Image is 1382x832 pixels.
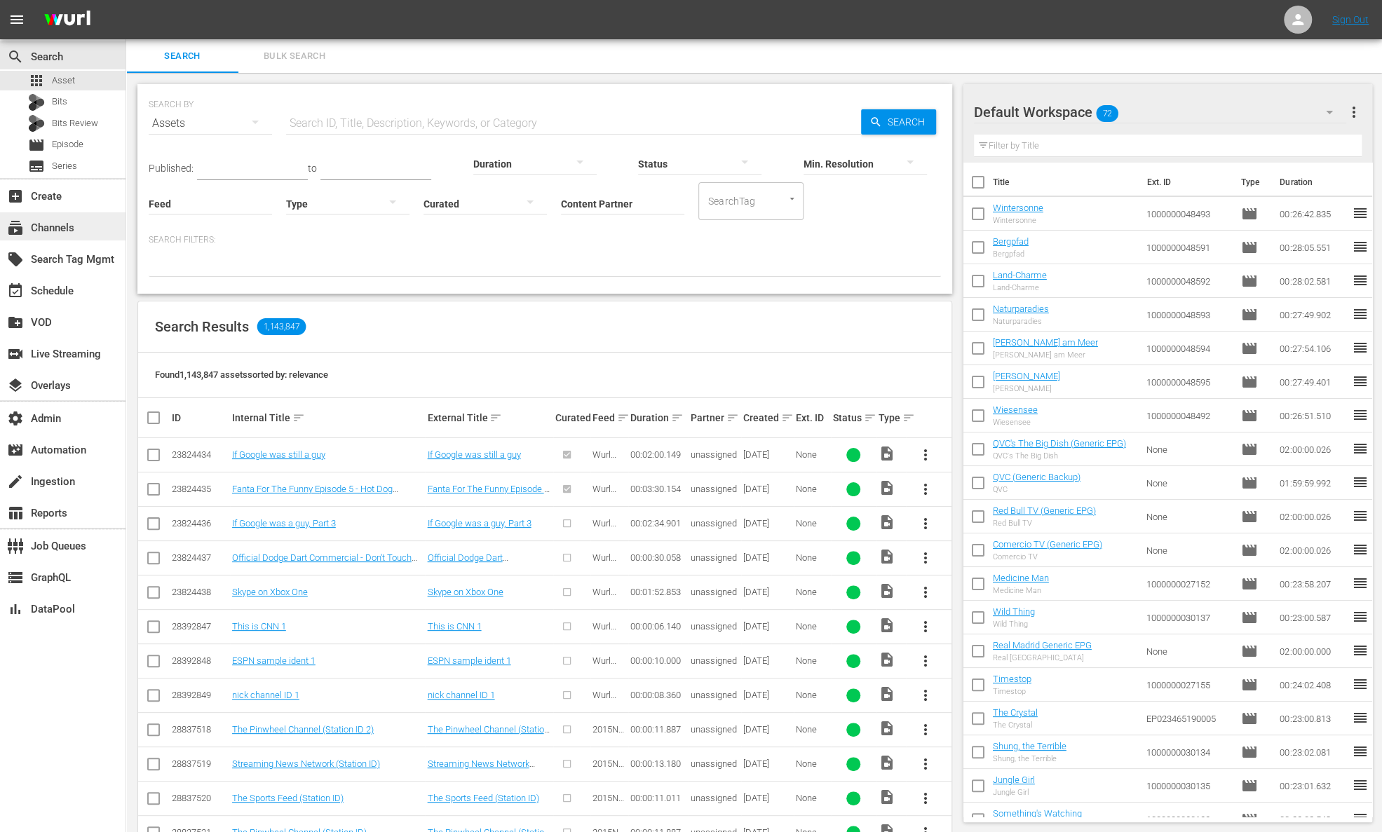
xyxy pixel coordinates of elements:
[232,621,286,632] a: This is CNN 1
[691,484,737,494] span: unassigned
[630,409,686,426] div: Duration
[1274,466,1351,500] td: 01:59:59.992
[879,548,895,565] span: Video
[993,384,1060,393] div: [PERSON_NAME]
[1274,601,1351,634] td: 00:23:00.587
[916,515,933,532] span: more_vert
[1241,508,1258,525] span: Episode
[691,449,737,460] span: unassigned
[7,410,24,427] span: Admin
[149,163,194,174] span: Published:
[743,621,792,632] div: [DATE]
[993,586,1049,595] div: Medicine Man
[7,282,24,299] span: Schedule
[916,481,933,498] span: more_vert
[916,653,933,669] span: more_vert
[592,655,625,687] span: Wurl Channel IDs
[908,713,942,746] button: more_vert
[630,621,686,632] div: 00:00:06.140
[7,377,24,394] span: Overlays
[1141,264,1236,298] td: 1000000048592
[1345,104,1362,121] span: more_vert
[993,707,1038,718] a: The Crystal
[879,409,905,426] div: Type
[916,446,933,463] span: more_vert
[232,518,336,528] a: If Google was a guy, Part 3
[592,758,624,790] span: 2015N Sation IDs
[908,507,942,540] button: more_vert
[916,618,933,635] span: more_vert
[1141,634,1236,668] td: None
[427,484,549,505] a: Fanta For The Funny Episode 5 - Hot Dog Microphone
[1351,339,1368,356] span: reorder
[726,411,739,424] span: sort
[1241,609,1258,626] span: Episode
[993,741,1066,751] a: Shung, the Terrible
[172,655,228,666] div: 28392848
[743,484,792,494] div: [DATE]
[232,690,299,700] a: nick channel ID 1
[993,620,1035,629] div: Wild Thing
[630,758,686,769] div: 00:00:13.180
[1274,332,1351,365] td: 00:27:54.106
[796,587,829,597] div: None
[1274,735,1351,769] td: 00:23:02.081
[916,790,933,807] span: more_vert
[257,318,306,335] span: 1,143,847
[1351,608,1368,625] span: reorder
[993,283,1047,292] div: Land-Charme
[879,617,895,634] span: Video
[1274,702,1351,735] td: 00:23:00.813
[1141,197,1236,231] td: 1000000048493
[592,484,616,515] span: Wurl HLS Test
[7,442,24,458] span: Automation
[796,793,829,803] div: None
[1141,332,1236,365] td: 1000000048594
[1241,542,1258,559] span: Episode
[155,318,249,335] span: Search Results
[172,621,228,632] div: 28392847
[427,449,520,460] a: If Google was still a guy
[52,95,67,109] span: Bits
[743,552,792,563] div: [DATE]
[1351,373,1368,390] span: reorder
[796,724,829,735] div: None
[879,686,895,702] span: Video
[1141,298,1236,332] td: 1000000048593
[1271,163,1355,202] th: Duration
[630,552,686,563] div: 00:00:30.058
[743,518,792,528] div: [DATE]
[1241,407,1258,424] span: Episode
[993,317,1049,326] div: Naturparadies
[1241,475,1258,491] span: Episode
[864,411,876,424] span: sort
[1274,533,1351,567] td: 02:00:00.026
[1351,709,1368,726] span: reorder
[916,721,933,738] span: more_vert
[172,412,228,423] div: ID
[1141,567,1236,601] td: 1000000027152
[1241,710,1258,727] span: Episode
[879,445,895,462] span: Video
[7,48,24,65] span: Search
[908,438,942,472] button: more_vert
[993,304,1049,314] a: Naturparadies
[1241,744,1258,761] span: Episode
[630,484,686,494] div: 00:03:30.154
[691,655,737,666] span: unassigned
[1274,298,1351,332] td: 00:27:49.902
[993,674,1031,684] a: Timestop
[833,409,874,426] div: Status
[232,655,316,666] a: ESPN sample ident 1
[1274,365,1351,399] td: 00:27:49.401
[1141,533,1236,567] td: None
[1351,205,1368,221] span: reorder
[1274,264,1351,298] td: 00:28:02.581
[28,115,45,132] div: Bits Review
[1274,634,1351,668] td: 02:00:00.000
[743,724,792,735] div: [DATE]
[630,587,686,597] div: 00:01:52.853
[1141,500,1236,533] td: None
[993,418,1038,427] div: Wiesensee
[427,655,510,666] a: ESPN sample ident 1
